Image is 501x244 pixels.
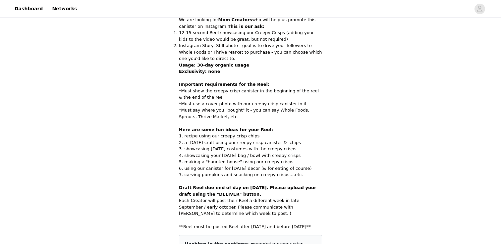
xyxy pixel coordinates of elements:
p: We are looking for who will help us promote this canister on Instagram. [179,17,322,29]
li: Instagram Story: Still photo - goal is to drive your followers to Whole Foods or Thrive Market to... [179,42,322,62]
p: Each Creator will post their Reel a different week in late September / early october. Please comm... [179,184,322,230]
strong: Here are some fun ideas for your Reel: [179,127,273,132]
strong: Draft Reel due end of day on [DATE]. Please upload your draft using the "DELIVER" button. [179,185,316,197]
strong: Mom Creators [218,17,252,22]
li: 12-15 second Reel showcasing our Creepy Crisps (adding your kids to the video would be great, but... [179,29,322,42]
strong: Usage: 30-day organic usage Exclusivity: none Important requirements for the Reel: [179,63,269,87]
p: 1. recipe using our creepy crisp chips 2. a [DATE] craft using our creepy crisp canister & chips ... [179,126,322,178]
a: Dashboard [11,1,47,16]
p: *Must show the creepy crisp canister in the beginning of the reel & the end of the reel *Must use... [179,88,322,126]
strong: This is our ask: [228,24,264,29]
a: Networks [48,1,81,16]
div: avatar [476,4,483,14]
